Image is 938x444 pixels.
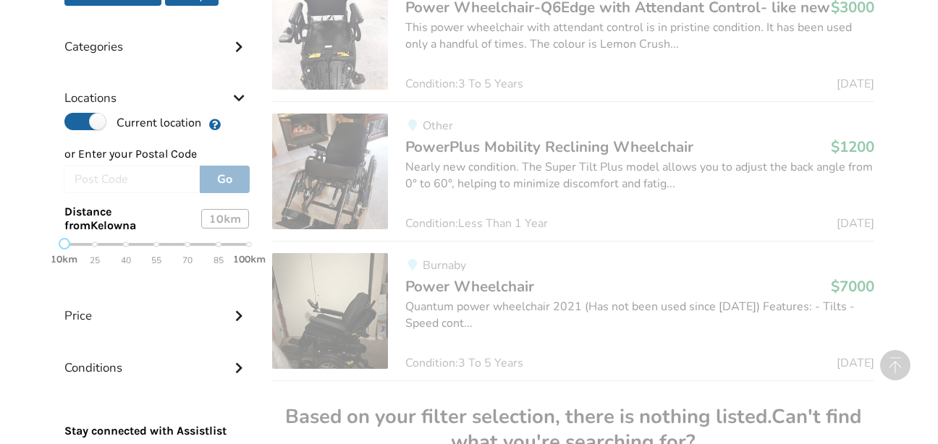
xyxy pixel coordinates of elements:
[64,146,250,163] p: or Enter your Postal Code
[423,257,466,273] span: Burnaby
[405,299,874,332] div: Quantum power wheelchair 2021 (Has not been used since [DATE]) Features: - Tilts - Speed cont...
[831,137,874,156] h3: $1200
[837,78,874,90] span: [DATE]
[405,20,874,53] div: This power wheelchair with attendant control is in pristine condition. It has been used only a ha...
[272,253,388,369] img: mobility-power wheelchair
[121,252,131,269] span: 40
[51,253,77,265] strong: 10km
[423,118,453,134] span: Other
[64,10,250,61] div: Categories
[182,252,193,269] span: 70
[272,241,874,380] a: mobility-power wheelchair BurnabyPower Wheelchair$7000Quantum power wheelchair 2021 (Has not been...
[64,61,250,113] div: Locations
[272,114,388,229] img: mobility-powerplus mobility reclining wheelchair
[151,252,161,269] span: 55
[90,252,100,269] span: 25
[64,205,159,232] span: Distance from Kelowna
[405,218,548,229] span: Condition: Less Than 1 Year
[405,159,874,192] div: Nearly new condition. The Super Tilt Plus model allows you to adjust the back angle from 0° to 60...
[837,218,874,229] span: [DATE]
[405,137,693,157] span: PowerPlus Mobility Reclining Wheelchair
[405,78,523,90] span: Condition: 3 To 5 Years
[64,279,250,330] div: Price
[64,331,250,383] div: Conditions
[214,252,224,269] span: 85
[405,357,523,369] span: Condition: 3 To 5 Years
[831,277,874,296] h3: $7000
[837,357,874,369] span: [DATE]
[233,253,266,265] strong: 100km
[64,383,250,440] p: Stay connected with Assistlist
[405,276,534,296] span: Power Wheelchair
[64,113,201,132] label: Current location
[201,209,249,229] div: 10 km
[272,101,874,241] a: mobility-powerplus mobility reclining wheelchair OtherPowerPlus Mobility Reclining Wheelchair$120...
